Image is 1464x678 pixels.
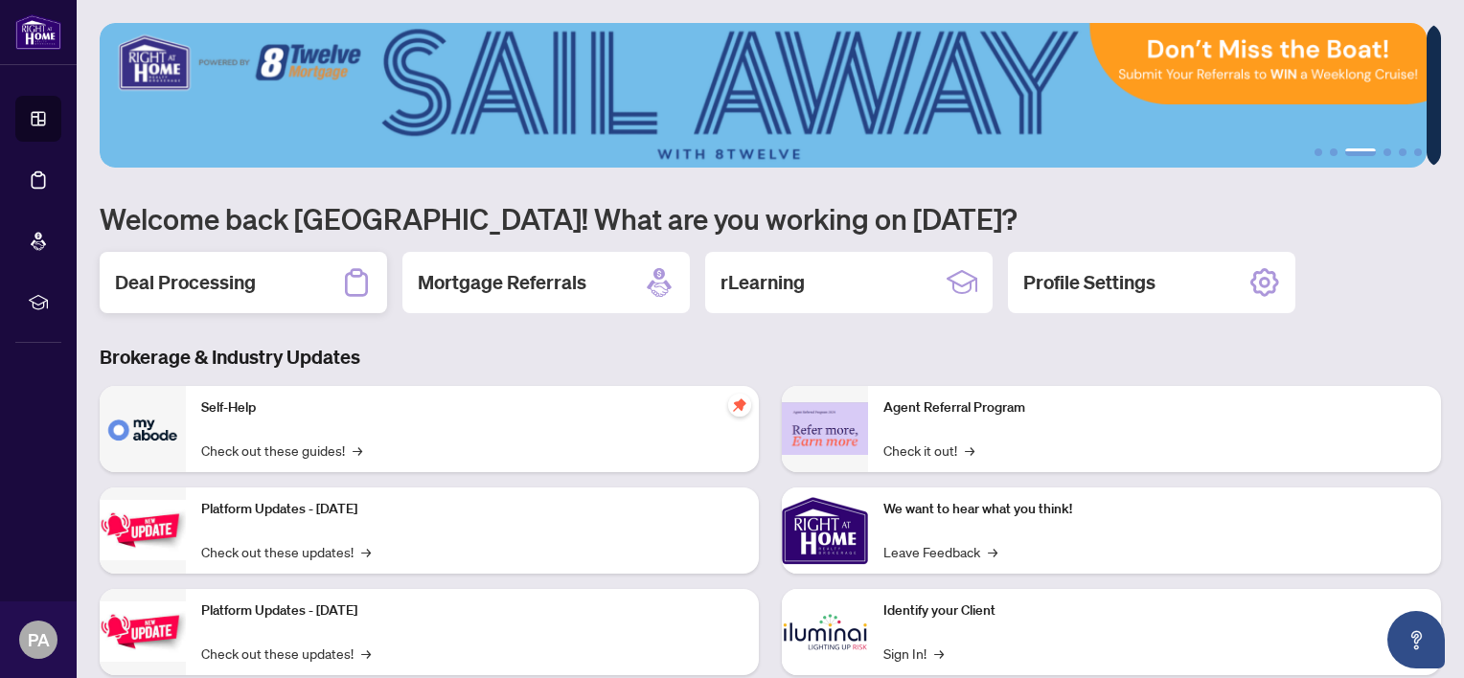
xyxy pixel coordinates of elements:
img: We want to hear what you think! [782,487,868,574]
h2: Mortgage Referrals [418,269,586,296]
img: Identify your Client [782,589,868,675]
button: 1 [1315,148,1322,156]
a: Check out these guides!→ [201,440,362,461]
h2: Profile Settings [1023,269,1155,296]
h2: Deal Processing [115,269,256,296]
span: → [934,643,944,664]
span: → [988,541,997,562]
img: logo [15,14,61,50]
span: → [965,440,974,461]
span: → [361,643,371,664]
h1: Welcome back [GEOGRAPHIC_DATA]! What are you working on [DATE]? [100,200,1441,237]
h3: Brokerage & Industry Updates [100,344,1441,371]
a: Check out these updates!→ [201,643,371,664]
span: → [353,440,362,461]
button: 6 [1414,148,1422,156]
p: Platform Updates - [DATE] [201,499,743,520]
img: Platform Updates - July 21, 2025 [100,500,186,560]
a: Check it out!→ [883,440,974,461]
button: 5 [1399,148,1407,156]
h2: rLearning [721,269,805,296]
img: Slide 2 [100,23,1427,168]
p: Self-Help [201,397,743,418]
button: Open asap [1387,611,1445,668]
p: We want to hear what you think! [883,499,1426,520]
button: 4 [1384,148,1391,156]
button: 3 [1345,148,1376,156]
p: Agent Referral Program [883,397,1426,418]
a: Leave Feedback→ [883,541,997,562]
img: Agent Referral Program [782,402,868,455]
p: Identify your Client [883,600,1426,621]
span: → [361,541,371,562]
span: pushpin [728,394,751,417]
a: Check out these updates!→ [201,541,371,562]
img: Self-Help [100,386,186,472]
button: 2 [1330,148,1338,156]
a: Sign In!→ [883,643,944,664]
p: Platform Updates - [DATE] [201,600,743,621]
span: PA [28,626,50,653]
img: Platform Updates - July 8, 2025 [100,601,186,662]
